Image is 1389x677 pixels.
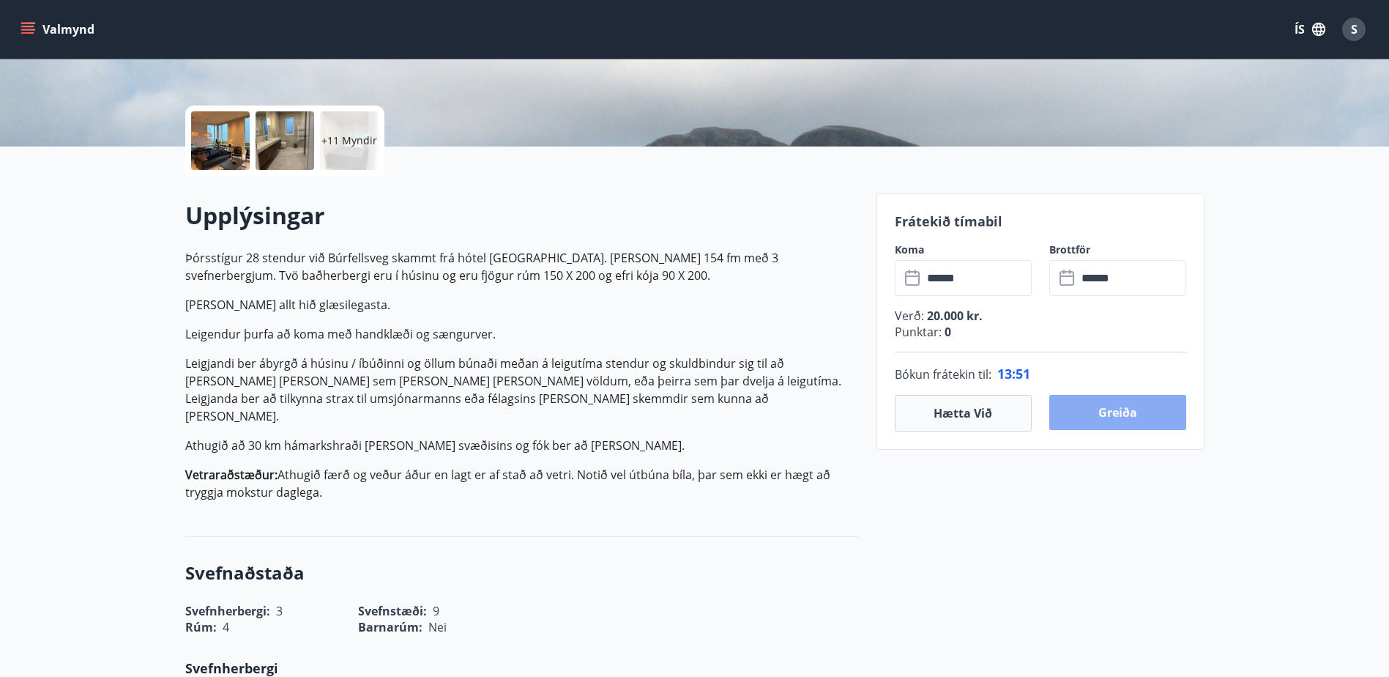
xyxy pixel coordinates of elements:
p: Þórsstígur 28 stendur við Búrfellsveg skammt frá hótel [GEOGRAPHIC_DATA]. [PERSON_NAME] 154 fm me... [185,249,859,284]
p: Verð : [895,308,1186,324]
span: Rúm : [185,619,217,635]
span: 13 : [997,365,1016,382]
span: 51 [1016,365,1030,382]
span: Nei [428,619,447,635]
span: S [1351,21,1358,37]
button: ÍS [1286,16,1333,42]
p: [PERSON_NAME] allt hið glæsilegasta. [185,296,859,314]
p: Punktar : [895,324,1186,340]
button: menu [18,16,100,42]
p: +11 Myndir [321,133,377,148]
span: Bókun frátekin til : [895,366,991,383]
strong: Vetraraðstæður: [185,467,278,483]
span: 4 [223,619,229,635]
p: Athugið að 30 km hámarkshraði [PERSON_NAME] svæðisins og fók ber að [PERSON_NAME]. [185,437,859,454]
button: Hætta við [895,395,1032,432]
p: Athugið færð og veður áður en lagt er af stað að vetri. Notið vel útbúna bíla, þar sem ekki er hæ... [185,466,859,501]
p: Leigjandi ber ábyrgð á húsinu / íbúðinni og öllum búnaði meðan á leigutíma stendur og skuldbindur... [185,355,859,425]
h2: Upplýsingar [185,199,859,232]
button: S [1336,12,1371,47]
label: Brottför [1049,243,1186,257]
span: Barnarúm : [358,619,422,635]
span: 0 [942,324,951,340]
button: Greiða [1049,395,1186,430]
label: Koma [895,243,1032,257]
p: Frátekið tímabil [895,212,1186,231]
p: Leigendur þurfa að koma með handklæði og sængurver. [185,325,859,343]
span: 20.000 kr. [924,308,983,324]
h3: Svefnaðstaða [185,561,859,585]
